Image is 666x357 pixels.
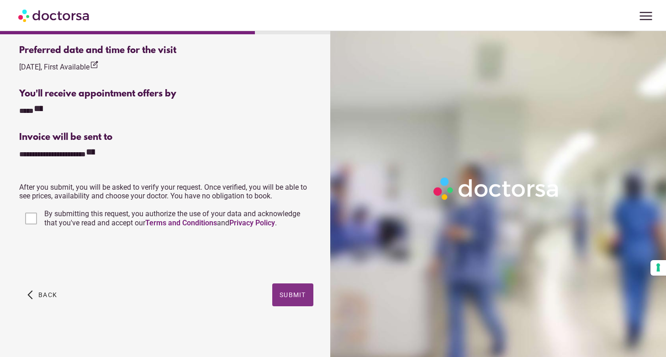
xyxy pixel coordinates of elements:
[229,218,275,227] a: Privacy Policy
[38,291,57,298] span: Back
[19,239,158,274] iframe: reCAPTCHA
[272,283,313,306] button: Submit
[19,183,313,200] p: After you submit, you will be asked to verify your request. Once verified, you will be able to se...
[19,45,313,56] div: Preferred date and time for the visit
[637,7,655,25] span: menu
[650,260,666,276] button: Your consent preferences for tracking technologies
[280,291,306,298] span: Submit
[145,218,217,227] a: Terms and Conditions
[19,60,99,73] div: [DATE], First Available
[18,5,90,26] img: Doctorsa.com
[19,132,313,143] div: Invoice will be sent to
[19,89,313,99] div: You'll receive appointment offers by
[90,60,99,69] i: edit_square
[430,174,563,203] img: Logo-Doctorsa-trans-White-partial-flat.png
[44,209,300,227] span: By submitting this request, you authorize the use of your data and acknowledge that you've read a...
[24,283,61,306] button: arrow_back_ios Back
